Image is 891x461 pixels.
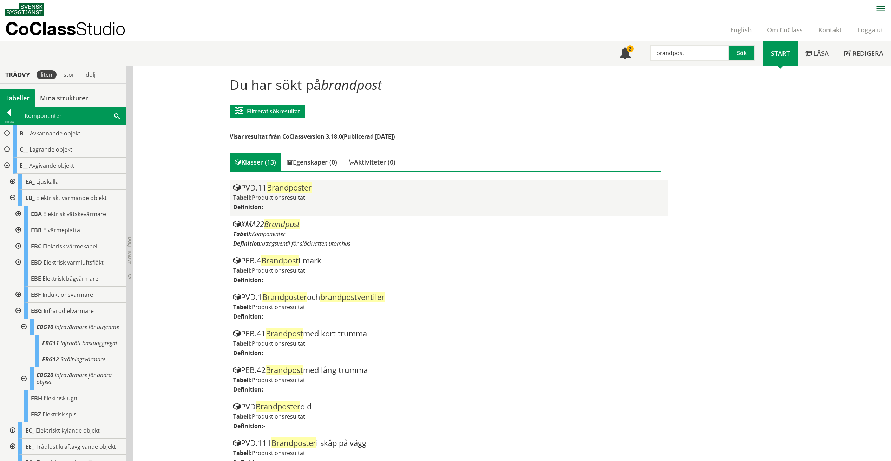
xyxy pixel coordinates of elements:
[230,133,342,140] span: Visar resultat från CoClassversion 3.18.0
[127,237,133,264] span: Dölj trädvy
[264,219,300,229] span: Brandpost
[233,313,263,320] label: Definition:
[42,410,77,418] span: Elektrisk spis
[261,255,299,266] span: Brandpost
[233,256,665,265] div: PEB.4 i mark
[729,45,755,61] button: Sök
[31,394,42,402] span: EBH
[252,194,305,201] span: Produktionsresultat
[1,71,34,79] div: Trädvy
[42,275,98,282] span: Elektrisk bågvärmare
[5,3,44,16] img: Svensk Byggtjänst
[837,41,891,66] a: Redigera
[81,70,100,79] div: dölj
[233,449,252,457] label: Tabell:
[230,153,281,171] div: Klasser (13)
[759,26,811,34] a: Om CoClass
[233,349,263,357] label: Definition:
[25,178,35,186] span: EA_
[233,386,263,393] label: Definition:
[252,303,305,311] span: Produktionsresultat
[233,194,252,201] label: Tabell:
[31,226,42,234] span: EBB
[31,259,42,266] span: EBD
[36,178,59,186] span: Ljuskälla
[798,41,837,66] a: Läsa
[29,162,74,169] span: Avgivande objekt
[60,339,117,347] span: Infrarött bastuaggregat
[763,41,798,66] a: Start
[18,107,126,125] div: Komponenter
[233,439,665,447] div: PVD.111 i skåp på vägg
[233,240,262,247] label: Definition:
[722,26,759,34] a: English
[42,355,59,363] span: EBG12
[256,401,300,412] span: Brandposter
[233,293,665,301] div: PVD.1 och
[342,133,395,140] span: (Publicerad [DATE])
[267,182,312,193] span: Brandposter
[25,194,35,202] span: EB_
[233,422,263,430] label: Definition:
[233,220,665,228] div: XMA22
[262,292,307,302] span: Brandposter
[233,303,252,311] label: Tabell:
[5,25,125,33] p: CoClass
[36,194,107,202] span: Elektriskt värmande objekt
[44,307,94,315] span: Infraröd elvärmare
[266,328,303,339] span: Brandpost
[0,119,18,125] div: Tillbaka
[20,146,28,153] span: C__
[37,371,53,379] span: EBG20
[59,70,79,79] div: stor
[263,422,265,430] span: -
[233,376,252,384] label: Tabell:
[281,153,342,171] div: Egenskaper (0)
[31,307,42,315] span: EBG
[262,240,350,247] span: uttagsventil för släckvatten utomhus
[811,26,850,34] a: Kontakt
[35,89,93,107] a: Mina strukturer
[612,41,638,66] a: 2
[233,183,665,192] div: PVD.11
[252,267,305,274] span: Produktionsresultat
[233,340,252,347] label: Tabell:
[252,230,285,238] span: Komponenter
[252,449,305,457] span: Produktionsresultat
[252,413,305,420] span: Produktionsresultat
[852,49,883,58] span: Redigera
[43,226,80,234] span: Elvärmeplatta
[44,259,104,266] span: Elektrisk varmluftsfläkt
[31,275,41,282] span: EBE
[850,26,891,34] a: Logga ut
[43,210,106,218] span: Elektrisk vätskevärmare
[60,355,105,363] span: Strålningsvärmare
[233,267,252,274] label: Tabell:
[114,112,120,119] span: Sök i tabellen
[42,339,59,347] span: EBG11
[233,203,263,211] label: Definition:
[44,394,77,402] span: Elektrisk ugn
[37,323,53,331] span: EBG10
[233,402,665,411] div: PVD o d
[271,437,316,448] span: Brandposter
[233,230,252,238] label: Tabell:
[321,75,382,94] span: brandpost
[30,129,80,137] span: Avkännande objekt
[25,427,34,434] span: EC_
[233,276,263,284] label: Definition:
[76,18,125,39] span: Studio
[30,146,72,153] span: Lagrande objekt
[5,19,140,41] a: CoClassStudio
[233,329,665,338] div: PEB.41 med kort trumma
[37,371,112,386] span: Infravärmare för andra objekt
[31,291,41,299] span: EBF
[31,410,41,418] span: EBZ
[771,49,790,58] span: Start
[36,427,100,434] span: Elektriskt kylande objekt
[20,129,28,137] span: B__
[233,366,665,374] div: PEB.42 med lång trumma
[37,70,57,79] div: liten
[25,443,34,450] span: EE_
[31,242,41,250] span: EBC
